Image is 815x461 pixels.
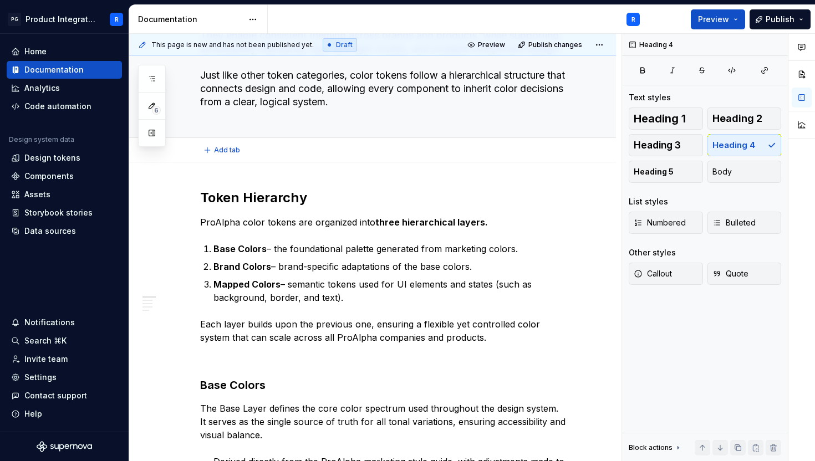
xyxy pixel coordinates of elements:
p: ProAlpha color tokens are organized into [200,216,572,229]
button: Body [707,161,782,183]
span: Heading 2 [712,113,762,124]
button: Publish changes [515,37,587,53]
p: The Base Layer defines the core color spectrum used throughout the design system. It serves as th... [200,402,572,442]
h3: Base Colors [200,377,572,393]
button: Heading 3 [629,134,703,156]
div: Components [24,171,74,182]
div: Notifications [24,317,75,328]
button: Add tab [200,142,245,158]
span: Bulleted [712,217,756,228]
span: Publish [766,14,794,25]
button: Numbered [629,212,703,234]
div: Block actions [629,440,682,455]
div: Assets [24,189,50,200]
p: – semantic tokens used for UI elements and states (such as background, border, and text). [213,278,572,304]
div: Help [24,408,42,419]
span: Callout [634,268,672,279]
div: Invite team [24,354,68,365]
span: Draft [336,40,353,49]
p: – the foundational palette generated from marketing colors. [213,242,572,255]
div: Documentation [138,14,243,25]
button: PGProduct IntegrationR [2,7,126,31]
div: Documentation [24,64,84,75]
span: Preview [478,40,505,49]
a: Assets [7,186,122,203]
div: List styles [629,196,668,207]
button: Heading 5 [629,161,703,183]
span: Add tab [214,146,240,155]
button: Heading 1 [629,107,703,130]
textarea: Color tokens define the visual foundation of all ProAlpha interfaces. They enable consistent them... [198,13,569,111]
div: Settings [24,372,57,383]
p: Each layer builds upon the previous one, ensuring a flexible yet controlled color system that can... [200,317,572,344]
div: Storybook stories [24,207,93,218]
div: R [115,15,119,24]
div: PG [8,13,21,26]
a: Storybook stories [7,204,122,222]
div: Search ⌘K [24,335,67,346]
a: Home [7,43,122,60]
strong: Mapped Colors [213,279,281,290]
a: Analytics [7,79,122,97]
button: Contact support [7,387,122,404]
strong: Base Colors [213,243,267,254]
strong: three hierarchical layers. [375,217,488,228]
div: Text styles [629,92,671,103]
button: Preview [691,9,745,29]
button: Publish [750,9,811,29]
div: Design system data [9,135,74,144]
div: R [631,15,635,24]
svg: Supernova Logo [37,441,92,452]
a: Settings [7,368,122,386]
span: This page is new and has not been published yet. [151,40,314,49]
p: – brand-specific adaptations of the base colors. [213,260,572,273]
button: Quote [707,263,782,285]
span: Heading 3 [634,140,681,151]
strong: Brand Colors [213,261,271,272]
a: Documentation [7,61,122,79]
a: Code automation [7,98,122,115]
div: Design tokens [24,152,80,163]
button: Notifications [7,314,122,331]
div: Other styles [629,247,676,258]
span: Body [712,166,732,177]
div: Block actions [629,443,673,452]
span: Quote [712,268,748,279]
a: Invite team [7,350,122,368]
span: Numbered [634,217,686,228]
span: Heading 5 [634,166,674,177]
button: Callout [629,263,703,285]
div: Data sources [24,226,76,237]
a: Design tokens [7,149,122,167]
a: Data sources [7,222,122,240]
button: Heading 2 [707,107,782,130]
span: Heading 1 [634,113,686,124]
div: Contact support [24,390,87,401]
button: Search ⌘K [7,332,122,350]
button: Bulleted [707,212,782,234]
button: Preview [464,37,510,53]
button: Help [7,405,122,423]
div: Product Integration [26,14,96,25]
div: Home [24,46,47,57]
div: Analytics [24,83,60,94]
div: Code automation [24,101,91,112]
a: Components [7,167,122,185]
span: Publish changes [528,40,582,49]
span: Preview [698,14,729,25]
h2: Token Hierarchy [200,189,572,207]
span: 6 [152,106,161,115]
